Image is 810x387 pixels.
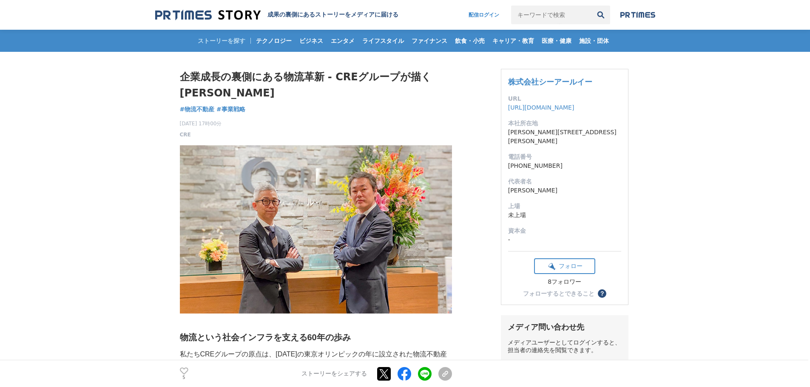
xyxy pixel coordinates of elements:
[408,30,451,52] a: ファイナンス
[508,128,621,146] dd: [PERSON_NAME][STREET_ADDRESS][PERSON_NAME]
[155,9,398,21] a: 成果の裏側にあるストーリーをメディアに届ける 成果の裏側にあるストーリーをメディアに届ける
[508,153,621,161] dt: 電話番号
[180,120,222,127] span: [DATE] 17時00分
[267,11,398,19] h2: 成果の裏側にあるストーリーをメディアに届ける
[538,37,575,45] span: 医療・健康
[508,77,592,86] a: 株式会社シーアールイー
[216,105,245,113] span: #事業戦略
[489,37,537,45] span: キャリア・教育
[598,289,606,298] button: ？
[508,322,622,332] div: メディア問い合わせ先
[460,6,508,24] a: 配信ログイン
[508,186,621,195] dd: [PERSON_NAME]
[538,30,575,52] a: 医療・健康
[511,6,591,24] input: キーワードで検索
[180,105,215,113] span: #物流不動産
[452,30,488,52] a: 飲食・小売
[180,376,188,380] p: 5
[534,258,595,274] button: フォロー
[508,177,621,186] dt: 代表者名
[508,226,621,235] dt: 資本金
[359,30,407,52] a: ライフスタイル
[408,37,451,45] span: ファイナンス
[534,278,595,286] div: 8フォロワー
[253,37,295,45] span: テクノロジー
[576,30,612,52] a: 施設・団体
[599,291,605,297] span: ？
[155,9,261,21] img: 成果の裏側にあるストーリーをメディアに届ける
[620,11,655,18] img: prtimes
[359,37,407,45] span: ライフスタイル
[296,37,327,45] span: ビジネス
[508,202,621,211] dt: 上場
[452,37,488,45] span: 飲食・小売
[216,105,245,114] a: #事業戦略
[508,211,621,220] dd: 未上場
[489,30,537,52] a: キャリア・教育
[180,131,191,138] a: CRE
[180,69,452,102] h1: 企業成長の裏側にある物流革新 - CREグループが描く[PERSON_NAME]
[508,104,574,111] a: [URL][DOMAIN_NAME]
[301,370,367,378] p: ストーリーをシェアする
[508,235,621,244] dd: -
[508,161,621,170] dd: [PHONE_NUMBER]
[576,37,612,45] span: 施設・団体
[523,291,594,297] div: フォローするとできること
[508,339,622,354] div: メディアユーザーとしてログインすると、担当者の連絡先を閲覧できます。
[296,30,327,52] a: ビジネス
[180,331,452,344] h2: 物流という社会インフラを支える60年の歩み
[327,30,358,52] a: エンタメ
[591,6,610,24] button: 検索
[180,145,452,314] img: thumbnail_d800cda0-1a98-11f0-b2d1-eb77adb773c1.jpg
[180,105,215,114] a: #物流不動産
[508,94,621,103] dt: URL
[508,119,621,128] dt: 本社所在地
[327,37,358,45] span: エンタメ
[253,30,295,52] a: テクノロジー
